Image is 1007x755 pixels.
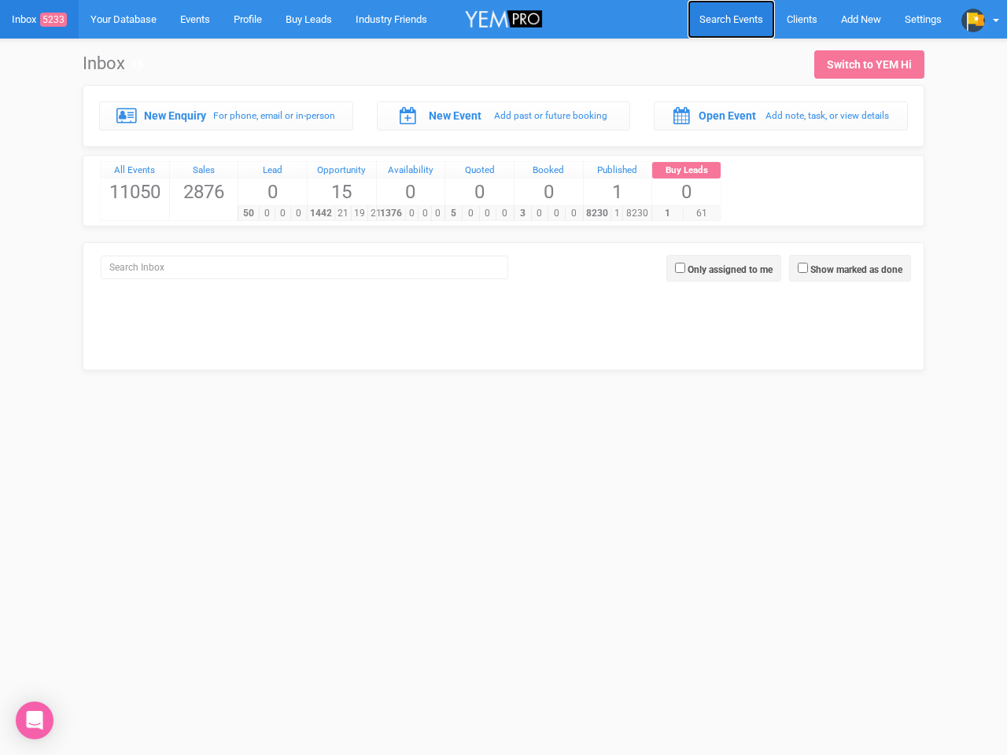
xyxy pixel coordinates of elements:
a: Open Event Add note, task, or view details [654,101,908,130]
span: 0 [431,206,444,221]
a: Opportunity [308,162,376,179]
span: 0 [418,206,431,221]
a: New Enquiry For phone, email or in-person [99,101,353,130]
span: 0 [652,179,721,205]
label: New Event [429,108,481,123]
a: Availability [377,162,445,179]
span: 0 [462,206,480,221]
span: 0 [290,206,307,221]
span: Search Events [699,13,763,25]
a: Booked [515,162,583,179]
span: 1 [651,206,684,221]
div: Switch to YEM Hi [827,57,912,72]
span: 8230 [622,206,651,221]
span: 0 [531,206,549,221]
span: 1442 [307,206,335,221]
span: 21 [334,206,352,221]
input: Search Inbox [101,256,508,279]
span: Add New [841,13,881,25]
a: New Event Add past or future booking [377,101,631,130]
span: 19 [351,206,368,221]
a: Lead [238,162,307,179]
span: 0 [377,179,445,205]
span: 2876 [170,179,238,205]
span: 0 [479,206,497,221]
span: 15 [308,179,376,205]
label: Open Event [699,108,756,123]
small: For phone, email or in-person [213,110,335,121]
span: 8230 [583,206,612,221]
span: 1 [610,206,623,221]
div: Open Intercom Messenger [16,702,53,739]
h1: Inbox [83,54,143,73]
span: 5233 [40,13,67,27]
a: Quoted [445,162,514,179]
span: 3 [514,206,532,221]
label: Only assigned to me [688,263,773,277]
span: 0 [515,179,583,205]
a: Switch to YEM Hi [814,50,924,79]
span: 0 [565,206,583,221]
span: 11050 [101,179,169,205]
small: Add note, task, or view details [765,110,889,121]
span: 0 [496,206,514,221]
label: New Enquiry [144,108,206,123]
span: 0 [259,206,275,221]
span: 0 [445,179,514,205]
span: 1376 [376,206,406,221]
span: 0 [275,206,291,221]
small: Add past or future booking [494,110,607,121]
span: 61 [683,206,721,221]
span: 1 [584,179,652,205]
img: profile.png [961,9,985,32]
span: 0 [548,206,566,221]
a: Published [584,162,652,179]
label: Show marked as done [810,263,902,277]
a: Buy Leads [652,162,721,179]
span: 0 [238,179,307,205]
a: Sales [170,162,238,179]
span: Clients [787,13,817,25]
span: 21 [367,206,385,221]
span: 0 [405,206,419,221]
span: 50 [238,206,260,221]
span: 5 [444,206,463,221]
a: All Events [101,162,169,179]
